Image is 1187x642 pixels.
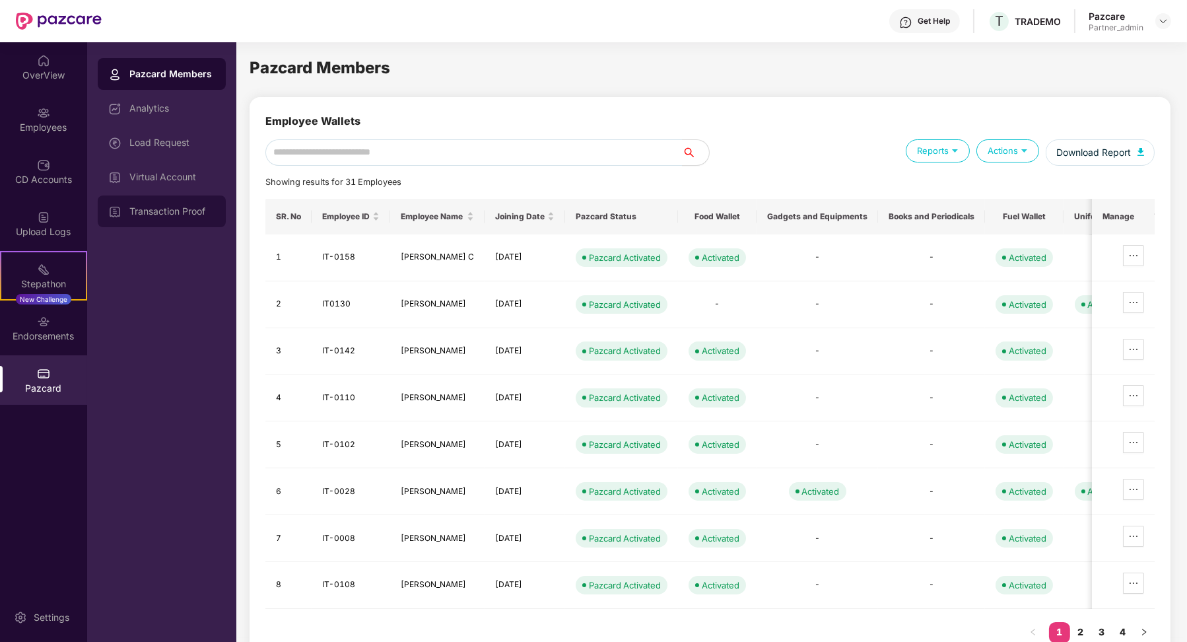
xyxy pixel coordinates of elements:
div: Activated [1009,344,1046,357]
button: ellipsis [1123,292,1144,313]
div: Pazcard Activated [589,579,661,592]
div: Activated [702,532,739,545]
div: Activated [1009,298,1046,311]
div: Activated [1088,485,1126,498]
div: Transaction Proof [129,206,215,217]
td: [DATE] [485,515,565,562]
td: IT-0158 [312,234,390,281]
span: ellipsis [1124,484,1143,495]
span: ellipsis [1124,390,1143,401]
img: svg+xml;base64,PHN2ZyBpZD0iRHJvcGRvd24tMzJ4MzIiIHhtbG5zPSJodHRwOi8vd3d3LnczLm9yZy8yMDAwL3N2ZyIgd2... [1158,16,1169,26]
td: IT-0008 [312,515,390,562]
button: ellipsis [1123,245,1144,266]
div: Activated [1009,579,1046,592]
img: svg+xml;base64,PHN2ZyBpZD0iVmlydHVhbF9BY2NvdW50IiBkYXRhLW5hbWU9IlZpcnR1YWwgQWNjb3VudCIgeG1sbnM9Im... [108,205,121,219]
div: Virtual Account [129,172,215,182]
span: left [1029,628,1037,636]
td: [DATE] [485,421,565,468]
div: Activated [702,251,739,264]
td: [DATE] [485,468,565,515]
div: Activated [802,485,840,498]
button: Download Report [1046,139,1155,166]
div: Activated [702,579,739,592]
td: [DATE] [485,328,565,375]
img: svg+xml;base64,PHN2ZyBpZD0iUGF6Y2FyZCIgeG1sbnM9Imh0dHA6Ly93d3cudzMub3JnLzIwMDAvc3ZnIiB3aWR0aD0iMj... [37,367,50,380]
th: Joining Date [485,199,565,234]
img: svg+xml;base64,PHN2ZyBpZD0iRW1wbG95ZWVzIiB4bWxucz0iaHR0cDovL3d3dy53My5vcmcvMjAwMC9zdmciIHdpZHRoPS... [37,106,50,120]
span: - [815,439,820,449]
td: 2 [265,281,312,328]
td: [DATE] [485,374,565,421]
td: 8 [265,562,312,609]
div: TRADEMO [1015,15,1061,28]
span: - [815,392,820,402]
span: Joining Date [495,211,545,222]
button: ellipsis [1123,385,1144,406]
div: Pazcard Activated [589,438,661,451]
img: svg+xml;base64,PHN2ZyB4bWxucz0iaHR0cDovL3d3dy53My5vcmcvMjAwMC9zdmciIHdpZHRoPSIxOSIgaGVpZ2h0PSIxOS... [949,144,961,157]
img: svg+xml;base64,PHN2ZyBpZD0iSGVscC0zMngzMiIgeG1sbnM9Imh0dHA6Ly93d3cudzMub3JnLzIwMDAvc3ZnIiB3aWR0aD... [899,16,912,29]
td: IT0130 [312,281,390,328]
span: right [1140,628,1148,636]
div: Analytics [129,103,215,114]
button: ellipsis [1123,339,1144,360]
img: svg+xml;base64,PHN2ZyB4bWxucz0iaHR0cDovL3d3dy53My5vcmcvMjAwMC9zdmciIHdpZHRoPSIxOSIgaGVpZ2h0PSIxOS... [1018,144,1031,157]
div: Pazcard Members [129,67,215,81]
span: - [929,345,934,355]
td: 3 [265,328,312,375]
th: Manage [1092,199,1155,234]
img: svg+xml;base64,PHN2ZyBpZD0iRGFzaGJvYXJkIiB4bWxucz0iaHR0cDovL3d3dy53My5vcmcvMjAwMC9zdmciIHdpZHRoPS... [108,102,121,116]
div: Activated [1009,438,1046,451]
span: - [815,345,820,355]
td: IT-0110 [312,374,390,421]
img: svg+xml;base64,PHN2ZyBpZD0iTG9hZF9SZXF1ZXN0IiBkYXRhLW5hbWU9IkxvYWQgUmVxdWVzdCIgeG1sbnM9Imh0dHA6Ly... [108,137,121,150]
img: New Pazcare Logo [16,13,102,30]
button: search [682,139,710,166]
td: [PERSON_NAME] [390,328,485,375]
span: ellipsis [1124,437,1143,448]
span: Employee Name [401,211,464,222]
div: Pazcard Activated [589,344,661,357]
a: 1 [1049,622,1070,642]
img: svg+xml;base64,PHN2ZyBpZD0iVXBsb2FkX0xvZ3MiIGRhdGEtbmFtZT0iVXBsb2FkIExvZ3MiIHhtbG5zPSJodHRwOi8vd3... [37,211,50,224]
td: [PERSON_NAME] [390,374,485,421]
div: Load Request [129,137,215,148]
th: Gadgets and Equipments [757,199,878,234]
div: Pazcard Activated [589,298,661,311]
span: Pazcard Members [250,58,390,77]
div: Activated [702,438,739,451]
div: Stepathon [1,277,86,291]
a: 4 [1112,622,1134,642]
span: ellipsis [1124,250,1143,261]
button: ellipsis [1123,573,1144,594]
img: svg+xml;base64,PHN2ZyBpZD0iU2V0dGluZy0yMHgyMCIgeG1sbnM9Imh0dHA6Ly93d3cudzMub3JnLzIwMDAvc3ZnIiB3aW... [14,611,27,624]
div: Activated [702,485,739,498]
span: - [929,439,934,449]
div: Employee Wallets [265,113,360,139]
td: [DATE] [485,234,565,281]
td: 1 [265,234,312,281]
th: Food Wallet [678,199,757,234]
td: IT-0102 [312,421,390,468]
th: Fuel Wallet [985,199,1064,234]
img: svg+xml;base64,PHN2ZyB4bWxucz0iaHR0cDovL3d3dy53My5vcmcvMjAwMC9zdmciIHhtbG5zOnhsaW5rPSJodHRwOi8vd3... [1137,148,1144,156]
span: - [815,252,820,262]
span: - [815,533,820,543]
span: Employee ID [322,211,370,222]
div: Pazcare [1089,10,1143,22]
button: ellipsis [1123,432,1144,453]
span: T [995,13,1003,29]
img: svg+xml;base64,PHN2ZyBpZD0iRW5kb3JzZW1lbnRzIiB4bWxucz0iaHR0cDovL3d3dy53My5vcmcvMjAwMC9zdmciIHdpZH... [37,315,50,328]
button: ellipsis [1123,479,1144,500]
button: ellipsis [1123,526,1144,547]
td: [PERSON_NAME] [390,515,485,562]
span: ellipsis [1124,578,1143,588]
td: [DATE] [485,281,565,328]
td: [PERSON_NAME] [390,468,485,515]
div: Activated [1009,251,1046,264]
div: Activated [1088,298,1126,311]
div: Actions [976,139,1039,162]
div: Pazcard Activated [589,391,661,404]
th: Uniform Wallet [1064,199,1143,234]
td: [PERSON_NAME] [390,562,485,609]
